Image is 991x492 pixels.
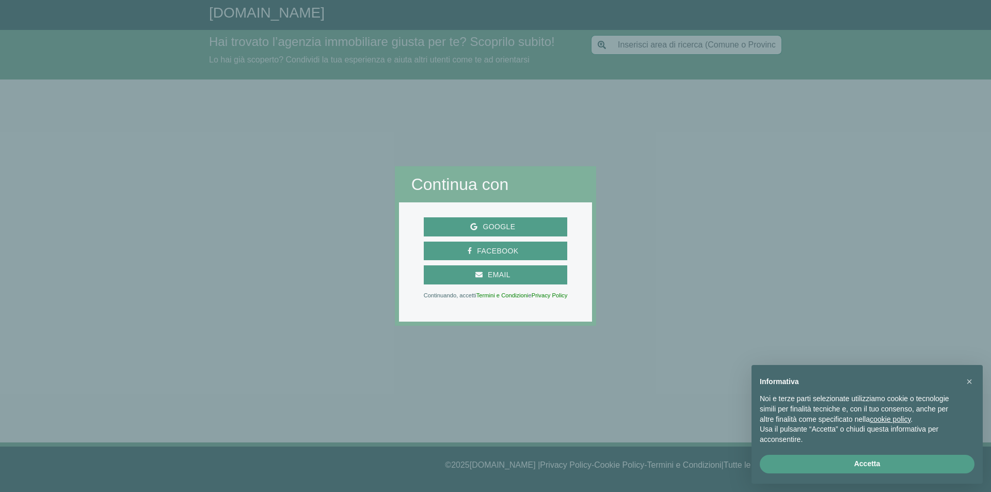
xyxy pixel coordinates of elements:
[477,220,520,233] span: Google
[424,217,568,236] button: Google
[760,394,958,424] p: Noi e terze parti selezionate utilizziamo cookie o tecnologie simili per finalità tecniche e, con...
[966,376,972,387] span: ×
[532,292,568,298] a: Privacy Policy
[760,377,958,386] h2: Informativa
[424,242,568,261] button: Facebook
[411,174,580,194] h2: Continua con
[760,424,958,445] p: Usa il pulsante “Accetta” o chiudi questa informativa per acconsentire.
[760,455,974,473] button: Accetta
[472,245,523,258] span: Facebook
[483,268,516,281] span: Email
[961,373,978,390] button: Chiudi questa informativa
[424,293,568,298] p: Continuando, accetti e
[476,292,529,298] a: Termini e Condizioni
[870,415,910,423] a: cookie policy - il link si apre in una nuova scheda
[424,265,568,284] button: Email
